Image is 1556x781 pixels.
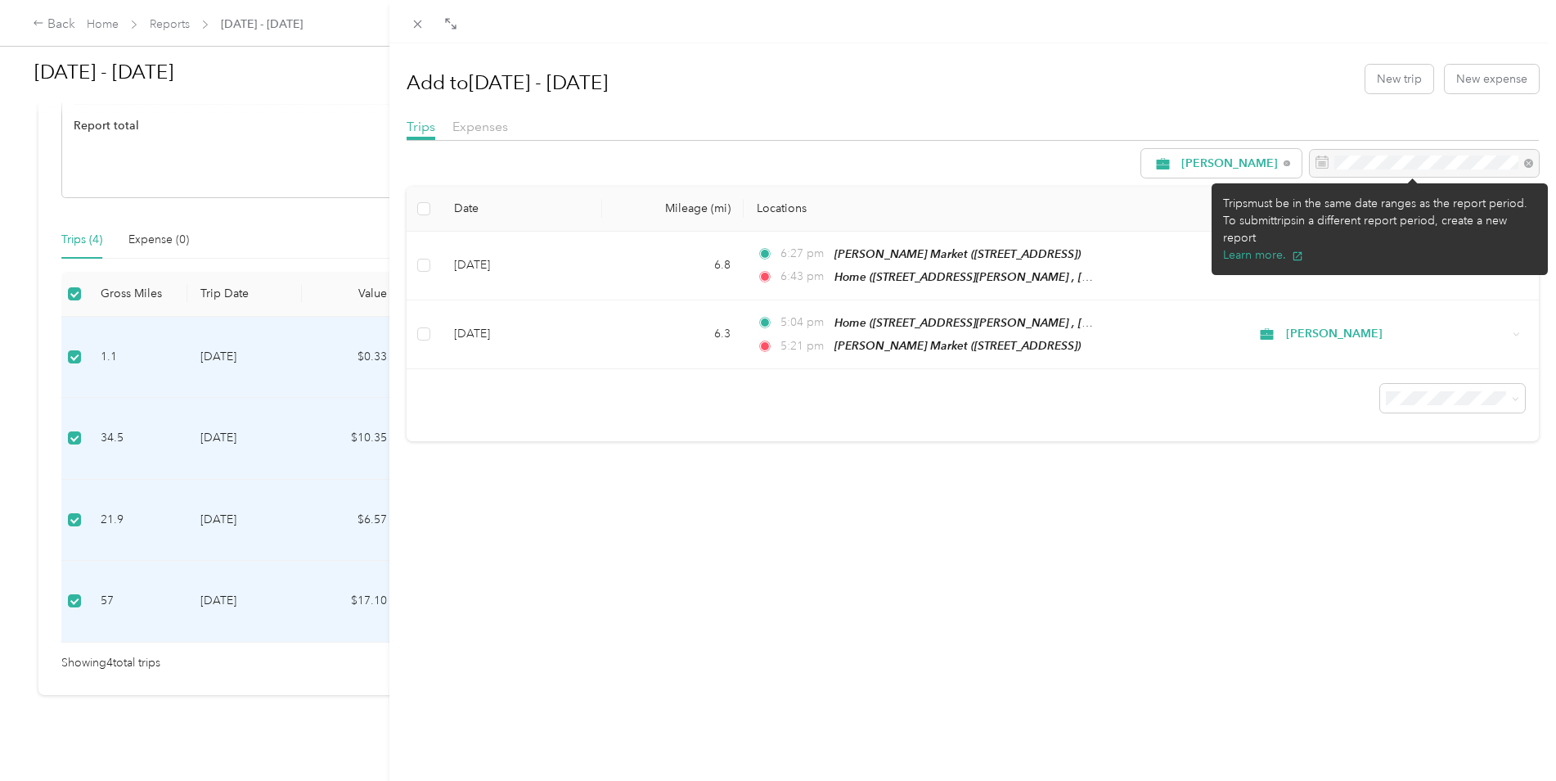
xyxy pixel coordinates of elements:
[602,300,744,369] td: 6.3
[452,119,508,134] span: Expenses
[1223,195,1536,212] div: Trips must be in the same date ranges as the report period.
[780,245,827,263] span: 6:27 pm
[407,119,435,134] span: Trips
[1181,158,1278,169] span: [PERSON_NAME]
[407,63,608,102] h1: Add to [DATE] - [DATE]
[780,268,827,286] span: 6:43 pm
[441,232,602,300] td: [DATE]
[834,270,1317,284] span: Home ([STREET_ADDRESS][PERSON_NAME] , [GEOGRAPHIC_DATA], [GEOGRAPHIC_DATA])
[1445,65,1539,93] button: New expense
[1223,212,1536,246] div: To submit trips in a different report period, create a new report
[1223,246,1303,264] button: Learn more.
[780,337,827,355] span: 5:21 pm
[441,300,602,369] td: [DATE]
[780,314,827,332] span: 5:04 pm
[441,187,602,232] th: Date
[834,339,1081,352] span: [PERSON_NAME] Market ([STREET_ADDRESS])
[1286,325,1508,343] span: [PERSON_NAME]
[1365,65,1433,93] button: New trip
[1464,689,1556,781] iframe: Everlance-gr Chat Button Frame
[602,232,744,300] td: 6.8
[834,247,1081,260] span: [PERSON_NAME] Market ([STREET_ADDRESS])
[834,316,1317,330] span: Home ([STREET_ADDRESS][PERSON_NAME] , [GEOGRAPHIC_DATA], [GEOGRAPHIC_DATA])
[602,187,744,232] th: Mileage (mi)
[744,187,1238,232] th: Locations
